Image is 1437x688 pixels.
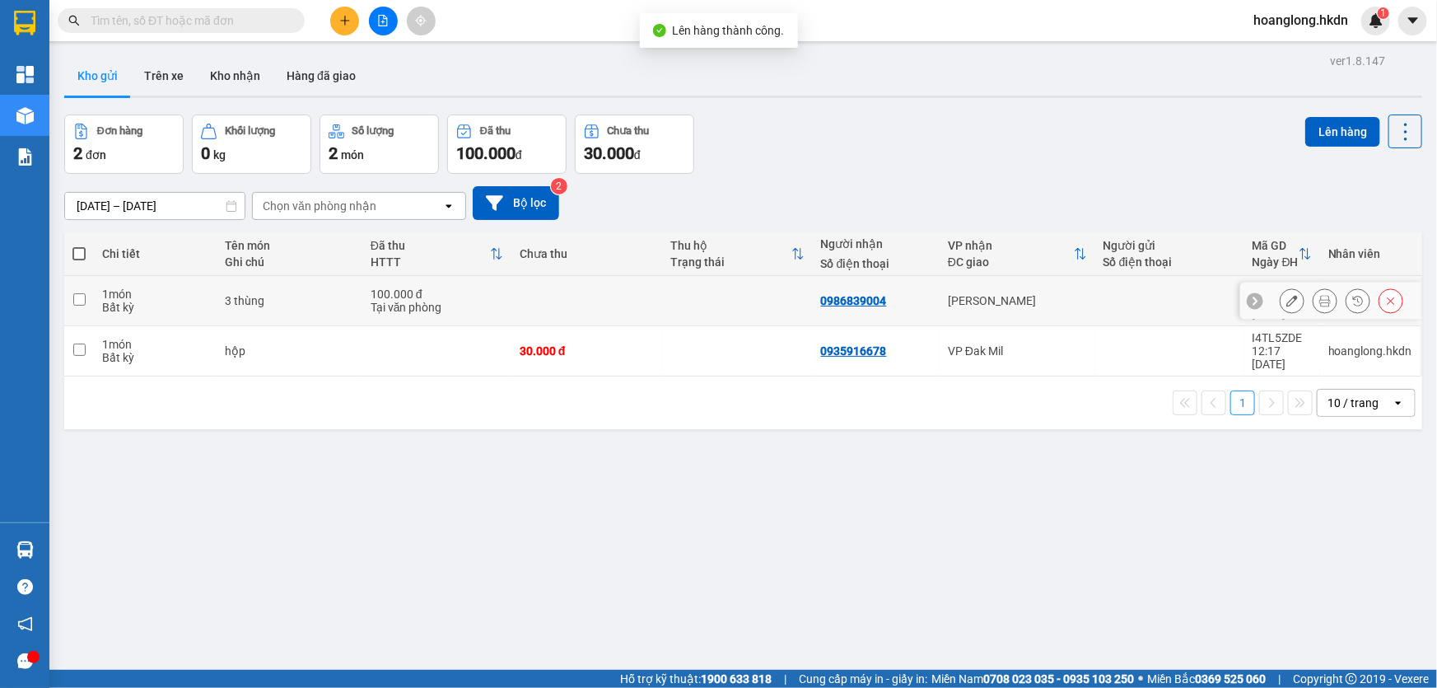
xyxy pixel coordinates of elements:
strong: 1900 633 818 [701,672,772,686]
div: 30.000 đ [520,344,654,358]
input: Select a date range. [65,193,245,219]
div: Đã thu [371,239,490,252]
div: Bất kỳ [102,351,208,364]
span: Miền Bắc [1147,670,1266,688]
button: Chưa thu30.000đ [575,115,694,174]
th: Toggle SortBy [940,232,1095,276]
div: 100.000 đ [371,288,503,301]
button: caret-down [1398,7,1427,35]
th: Toggle SortBy [1244,232,1320,276]
div: hoanglong.hkdn [1328,344,1412,358]
div: ĐC giao [948,255,1074,269]
span: copyright [1346,673,1357,685]
div: Thu hộ [670,239,791,252]
strong: 0369 525 060 [1195,672,1266,686]
div: Chọn văn phòng nhận [263,198,376,214]
button: Trên xe [131,56,197,96]
th: Toggle SortBy [362,232,511,276]
div: Chưa thu [608,125,650,137]
div: XJ4LEEVY [1253,281,1312,294]
span: ⚪️ [1138,676,1143,682]
span: message [17,653,33,669]
span: aim [415,15,427,26]
sup: 2 [551,178,567,194]
span: plus [339,15,351,26]
button: 1 [1230,391,1255,415]
img: logo-vxr [14,11,35,35]
span: | [1278,670,1281,688]
div: Nhân viên [1328,247,1412,260]
div: Số điện thoại [1103,255,1236,269]
sup: 1 [1378,7,1389,19]
span: 100.000 [456,143,516,163]
img: warehouse-icon [16,541,34,559]
span: 1 [1380,7,1386,19]
span: search [68,15,80,26]
img: icon-new-feature [1369,13,1383,28]
span: check-circle [653,24,666,37]
button: aim [407,7,436,35]
button: Bộ lọc [473,186,559,220]
div: ver 1.8.147 [1330,52,1385,70]
span: 30.000 [584,143,634,163]
div: HTTT [371,255,490,269]
div: Đơn hàng [97,125,142,137]
button: Kho nhận [197,56,273,96]
div: VP nhận [948,239,1074,252]
button: Hàng đã giao [273,56,369,96]
div: 0935916678 [821,344,887,358]
span: hoanglong.hkdn [1240,10,1361,30]
span: đ [516,148,522,161]
div: 3 thùng [225,294,354,307]
span: | [784,670,786,688]
button: Khối lượng0kg [192,115,311,174]
span: caret-down [1406,13,1421,28]
img: warehouse-icon [16,107,34,124]
div: Đã thu [480,125,511,137]
div: Chưa thu [520,247,654,260]
div: 1 món [102,338,208,351]
button: plus [330,7,359,35]
div: I4TL5ZDE [1253,331,1312,344]
div: Tại văn phòng [371,301,503,314]
div: 1 món [102,288,208,301]
span: Lên hàng thành công. [673,24,785,37]
span: question-circle [17,579,33,595]
div: Người nhận [821,237,931,250]
div: 12:17 [DATE] [1253,344,1312,371]
div: Sửa đơn hàng [1280,288,1304,313]
button: Kho gửi [64,56,131,96]
button: Số lượng2món [320,115,439,174]
img: solution-icon [16,148,34,166]
div: [PERSON_NAME] [948,294,1087,307]
span: Miền Nam [931,670,1134,688]
span: 2 [329,143,338,163]
th: Toggle SortBy [662,232,813,276]
span: đơn [86,148,106,161]
div: Người gửi [1103,239,1236,252]
div: Ngày ĐH [1253,255,1299,269]
button: file-add [369,7,398,35]
img: dashboard-icon [16,66,34,83]
div: 10 / trang [1327,395,1379,411]
span: 2 [73,143,82,163]
div: Bất kỳ [102,301,208,314]
div: Chi tiết [102,247,208,260]
span: kg [213,148,226,161]
div: 0986839004 [821,294,887,307]
div: Mã GD [1253,239,1299,252]
span: Cung cấp máy in - giấy in: [799,670,927,688]
span: file-add [377,15,389,26]
div: VP Đak Mil [948,344,1087,358]
button: Lên hàng [1305,117,1380,147]
svg: open [442,199,455,213]
div: Khối lượng [225,125,275,137]
div: Tên món [225,239,354,252]
button: Đã thu100.000đ [447,115,567,174]
span: đ [634,148,641,161]
span: Hỗ trợ kỹ thuật: [620,670,772,688]
span: món [341,148,364,161]
div: hộp [225,344,354,358]
button: Đơn hàng2đơn [64,115,184,174]
strong: 0708 023 035 - 0935 103 250 [983,672,1134,686]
